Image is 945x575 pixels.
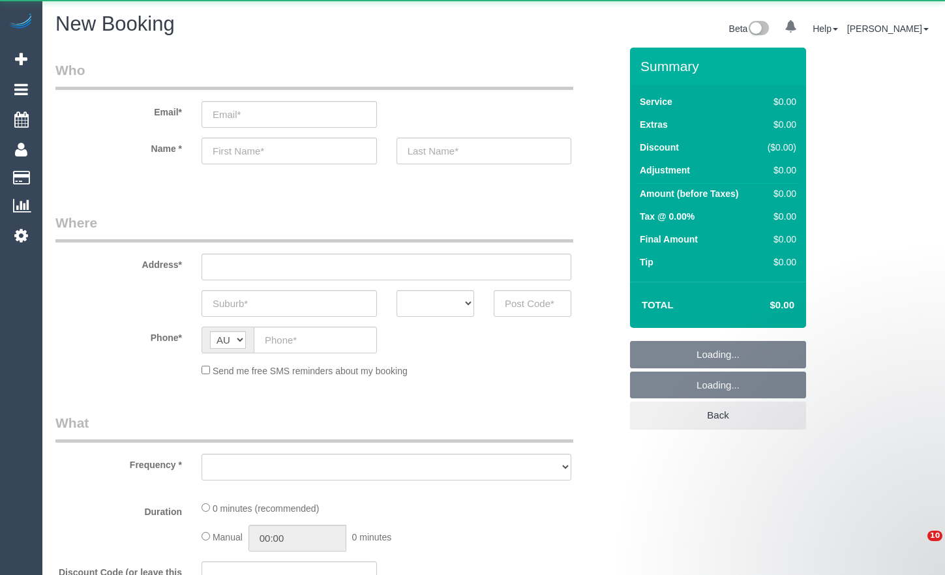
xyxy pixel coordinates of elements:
[630,402,806,429] a: Back
[55,12,175,35] span: New Booking
[55,413,573,443] legend: What
[729,23,770,34] a: Beta
[762,187,796,200] div: $0.00
[762,95,796,108] div: $0.00
[747,21,769,38] img: New interface
[640,95,672,108] label: Service
[640,210,695,223] label: Tax @ 0.00%
[640,164,690,177] label: Adjustment
[640,233,698,246] label: Final Amount
[731,300,794,311] h4: $0.00
[640,141,679,154] label: Discount
[642,299,674,310] strong: Total
[46,138,192,155] label: Name *
[762,256,796,269] div: $0.00
[202,290,377,317] input: Suburb*
[55,61,573,90] legend: Who
[46,101,192,119] label: Email*
[46,454,192,471] label: Frequency *
[213,532,243,542] span: Manual
[762,233,796,246] div: $0.00
[640,118,668,131] label: Extras
[254,327,377,353] input: Phone*
[762,210,796,223] div: $0.00
[46,254,192,271] label: Address*
[46,327,192,344] label: Phone*
[640,187,738,200] label: Amount (before Taxes)
[8,13,34,31] img: Automaid Logo
[927,531,942,541] span: 10
[397,138,572,164] input: Last Name*
[46,501,192,518] label: Duration
[202,101,377,128] input: Email*
[762,141,796,154] div: ($0.00)
[494,290,571,317] input: Post Code*
[640,256,653,269] label: Tip
[813,23,838,34] a: Help
[762,118,796,131] div: $0.00
[213,503,319,514] span: 0 minutes (recommended)
[55,213,573,243] legend: Where
[901,531,932,562] iframe: Intercom live chat
[762,164,796,177] div: $0.00
[847,23,929,34] a: [PERSON_NAME]
[640,59,800,74] h3: Summary
[202,138,377,164] input: First Name*
[352,532,392,542] span: 0 minutes
[213,366,408,376] span: Send me free SMS reminders about my booking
